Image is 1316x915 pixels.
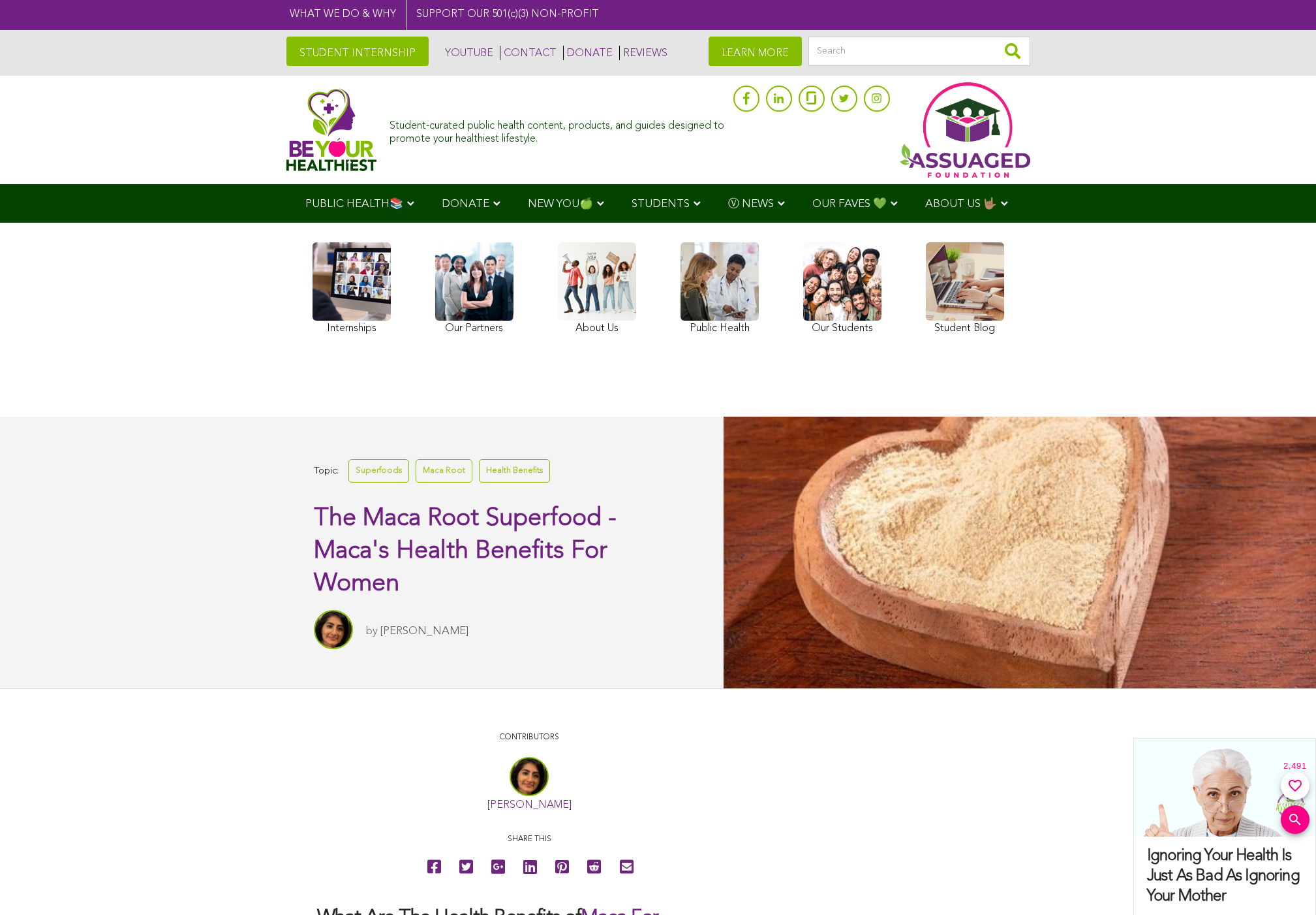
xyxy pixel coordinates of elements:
[317,833,741,846] p: Share this
[314,610,353,649] img: Sitara Darvish
[528,199,593,210] span: NEW YOU🍏
[728,199,774,210] span: Ⓥ NEWS
[286,184,1030,223] div: Navigation Menu
[390,114,726,145] div: Student-curated public health content, products, and guides designed to promote your healthiest l...
[812,199,887,210] span: OUR FAVES 💚
[806,91,816,104] img: glassdoor
[442,46,493,60] a: YOUTUBE
[619,46,667,60] a: REVIEWS
[305,199,403,210] span: PUBLIC HEALTH📚
[380,626,468,637] a: [PERSON_NAME]
[286,37,429,66] a: STUDENT INTERNSHIP
[479,459,550,482] a: Health Benefits
[487,800,572,811] a: [PERSON_NAME]
[500,46,557,60] a: CONTACT
[925,199,997,210] span: ABOUT US 🤟🏽
[900,82,1030,178] img: Assuaged App
[442,199,489,210] span: DONATE
[563,46,613,60] a: DONATE
[366,626,378,637] span: by
[348,459,409,482] a: Superfoods
[416,459,472,482] a: Maca Root
[709,37,802,66] a: LEARN MORE
[1251,852,1316,915] iframe: Chat Widget
[314,506,617,596] span: The Maca Root Superfood - Maca's Health Benefits For Women
[314,462,339,480] span: Topic:
[632,199,690,210] span: STUDENTS
[286,88,377,171] img: Assuaged
[317,731,741,744] p: CONTRIBUTORS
